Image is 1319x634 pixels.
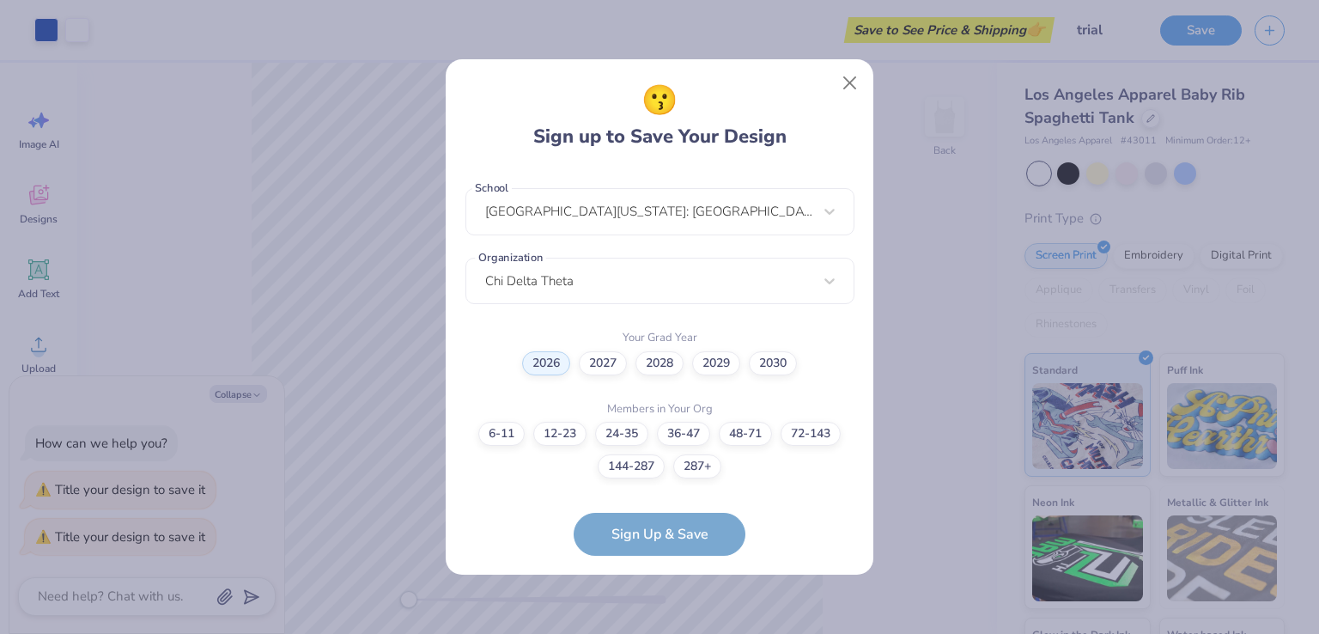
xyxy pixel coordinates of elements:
[598,454,665,479] label: 144-287
[692,351,740,375] label: 2029
[595,422,648,446] label: 24-35
[657,422,710,446] label: 36-47
[635,351,684,375] label: 2028
[719,422,772,446] label: 48-71
[749,351,797,375] label: 2030
[579,351,627,375] label: 2027
[781,422,841,446] label: 72-143
[834,67,866,100] button: Close
[533,422,587,446] label: 12-23
[607,401,713,418] label: Members in Your Org
[533,79,787,151] div: Sign up to Save Your Design
[673,454,721,479] label: 287+
[472,180,512,197] label: School
[478,422,525,446] label: 6-11
[641,79,678,123] span: 😗
[623,330,697,347] label: Your Grad Year
[475,249,545,265] label: Organization
[522,351,570,375] label: 2026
